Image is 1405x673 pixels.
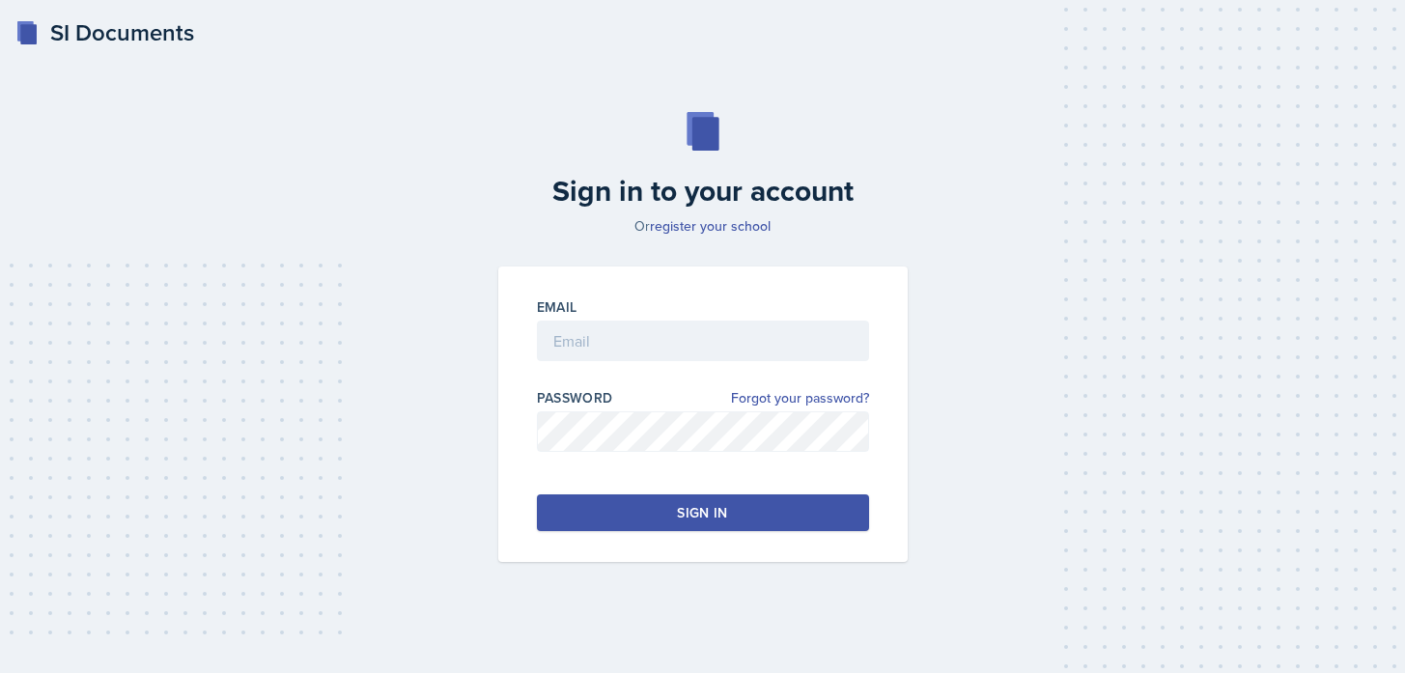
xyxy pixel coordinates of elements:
[650,216,771,236] a: register your school
[15,15,194,50] a: SI Documents
[537,297,577,317] label: Email
[677,503,727,522] div: Sign in
[537,388,613,407] label: Password
[487,216,919,236] p: Or
[537,321,869,361] input: Email
[537,494,869,531] button: Sign in
[731,388,869,408] a: Forgot your password?
[487,174,919,209] h2: Sign in to your account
